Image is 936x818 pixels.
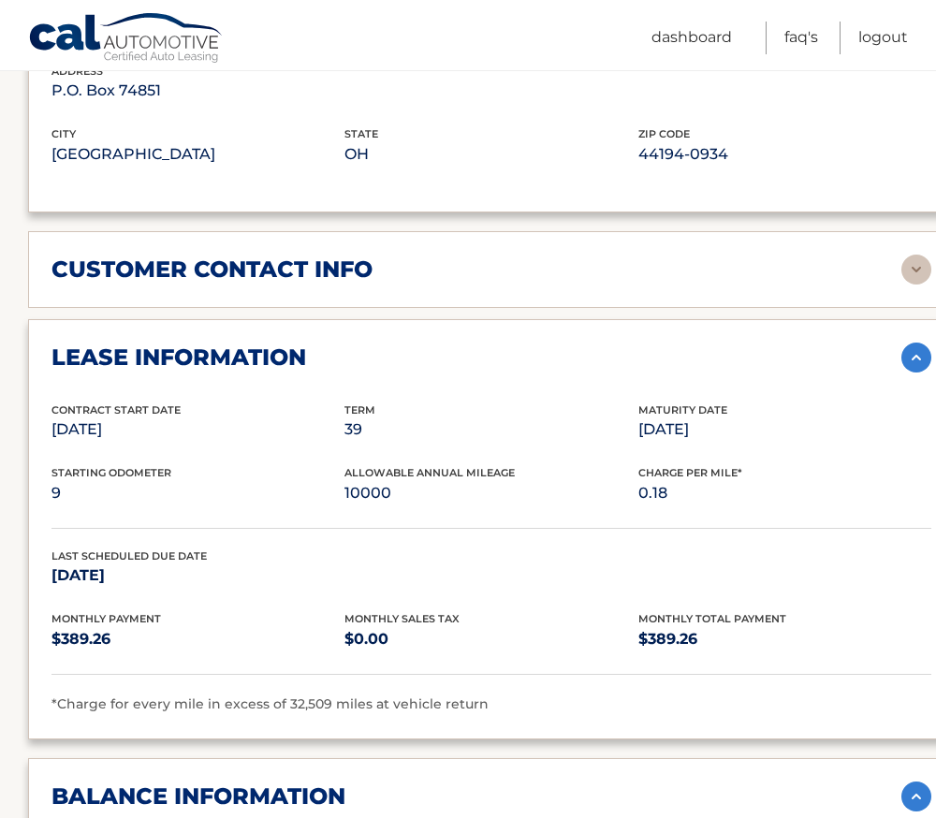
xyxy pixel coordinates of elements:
[638,141,931,168] p: 44194-0934
[638,416,931,443] p: [DATE]
[344,626,637,652] p: $0.00
[51,256,373,284] h2: customer contact info
[51,141,344,168] p: [GEOGRAPHIC_DATA]
[901,255,931,285] img: accordion-rest.svg
[28,12,225,66] a: Cal Automotive
[344,612,460,625] span: Monthly Sales Tax
[51,416,344,443] p: [DATE]
[51,695,489,712] span: *Charge for every mile in excess of 32,509 miles at vehicle return
[51,127,76,140] span: city
[344,416,637,443] p: 39
[651,22,732,54] a: Dashboard
[784,22,818,54] a: FAQ's
[51,612,161,625] span: Monthly Payment
[51,78,344,104] p: P.O. Box 74851
[51,403,181,416] span: Contract Start Date
[638,480,931,506] p: 0.18
[344,127,378,140] span: state
[51,466,171,479] span: Starting Odometer
[51,562,344,589] p: [DATE]
[344,141,637,168] p: OH
[858,22,908,54] a: Logout
[638,626,931,652] p: $389.26
[901,781,931,811] img: accordion-active.svg
[344,466,515,479] span: Allowable Annual Mileage
[638,127,690,140] span: zip code
[344,403,375,416] span: Term
[51,549,207,562] span: Last Scheduled Due Date
[51,626,344,652] p: $389.26
[51,343,306,372] h2: lease information
[344,480,637,506] p: 10000
[51,480,344,506] p: 9
[638,612,786,625] span: Monthly Total Payment
[51,782,345,811] h2: balance information
[901,343,931,372] img: accordion-active.svg
[638,466,742,479] span: Charge Per Mile*
[638,403,727,416] span: Maturity Date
